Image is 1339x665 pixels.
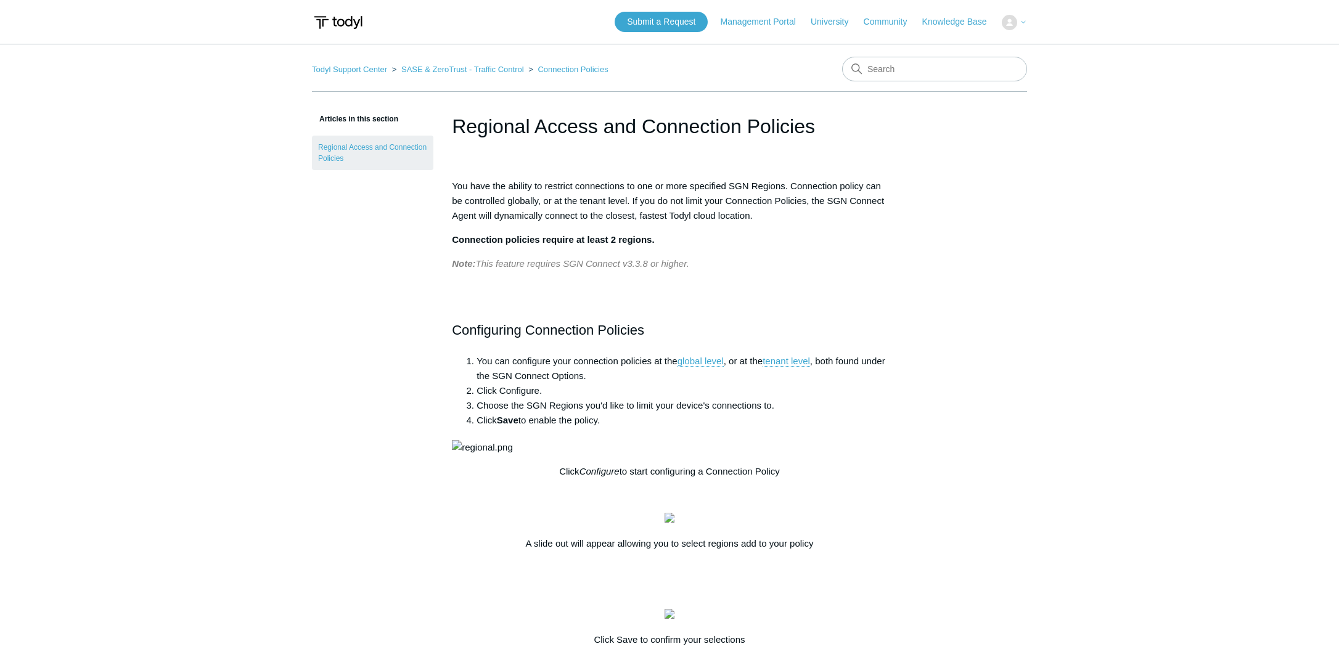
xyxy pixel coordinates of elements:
[538,65,608,74] a: Connection Policies
[452,179,887,223] p: You have the ability to restrict connections to one or more specified SGN Regions. Connection pol...
[452,234,654,245] strong: Connection policies require at least 2 regions.
[678,356,724,367] a: global level
[452,258,689,269] em: This feature requires SGN Connect v3.3.8 or higher.
[390,65,526,74] li: SASE & ZeroTrust - Traffic Control
[312,65,390,74] li: Todyl Support Center
[452,464,887,479] p: Click to start configuring a Connection Policy
[579,466,620,476] em: Configure
[842,57,1027,81] input: Search
[615,12,708,32] a: Submit a Request
[477,413,887,428] li: Click to enable the policy.
[452,258,475,269] strong: Note:
[452,632,887,647] p: Click Save to confirm your selections
[312,65,387,74] a: Todyl Support Center
[811,15,861,28] a: University
[922,15,999,28] a: Knowledge Base
[526,65,608,74] li: Connection Policies
[477,398,887,413] li: Choose the SGN Regions you'd like to limit your device's connections to.
[312,115,398,123] span: Articles in this section
[452,440,513,455] img: regional.png
[497,415,518,425] strong: Save
[401,65,524,74] a: SASE & ZeroTrust - Traffic Control
[665,513,674,523] img: 39040677413651
[452,536,887,551] p: A slide out will appear allowing you to select regions add to your policy
[452,112,887,141] h1: Regional Access and Connection Policies
[452,319,887,341] h2: Configuring Connection Policies
[477,383,887,398] li: Click Configure.
[665,609,674,619] img: 39040707519763
[312,136,433,170] a: Regional Access and Connection Policies
[721,15,808,28] a: Management Portal
[864,15,920,28] a: Community
[477,354,887,383] li: You can configure your connection policies at the , or at the , both found under the SGN Connect ...
[312,11,364,34] img: Todyl Support Center Help Center home page
[763,356,810,367] a: tenant level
